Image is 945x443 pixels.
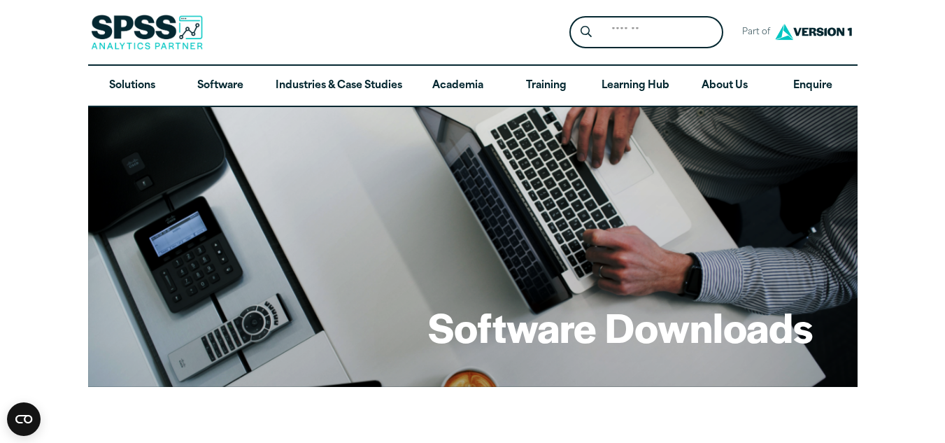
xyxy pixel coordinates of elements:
[88,66,176,106] a: Solutions
[681,66,769,106] a: About Us
[7,402,41,436] button: Open CMP widget
[573,20,599,45] button: Search magnifying glass icon
[428,300,813,354] h1: Software Downloads
[734,22,772,43] span: Part of
[590,66,681,106] a: Learning Hub
[88,66,858,106] nav: Desktop version of site main menu
[569,16,723,49] form: Site Header Search Form
[502,66,590,106] a: Training
[772,19,855,45] img: Version1 Logo
[413,66,502,106] a: Academia
[769,66,857,106] a: Enquire
[91,15,203,50] img: SPSS Analytics Partner
[176,66,264,106] a: Software
[264,66,413,106] a: Industries & Case Studies
[581,26,592,38] svg: Search magnifying glass icon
